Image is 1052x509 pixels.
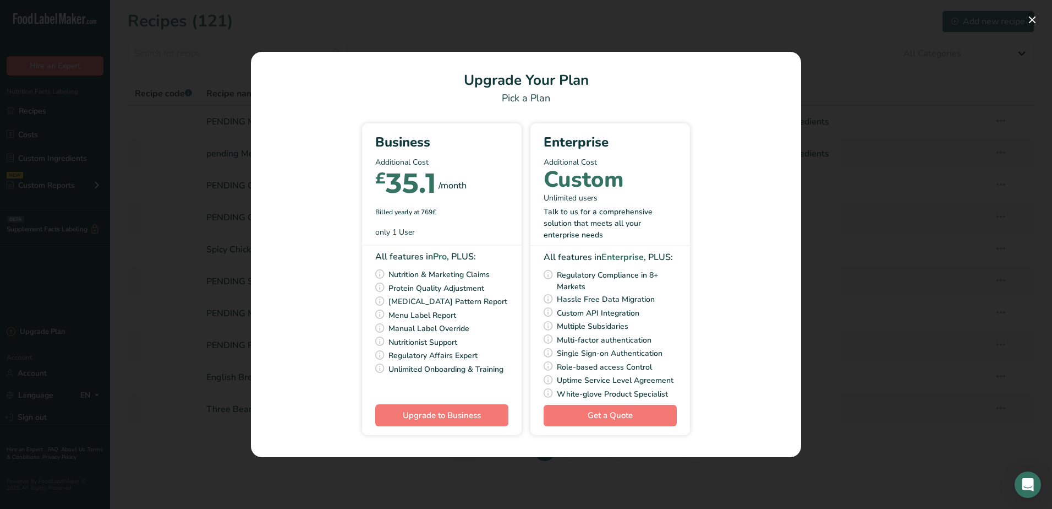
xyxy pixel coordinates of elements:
span: Unlimited users [544,192,598,204]
span: Single Sign-on Authentication [557,346,662,360]
span: Nutritionist Support [388,335,457,349]
span: Regulatory Affairs Expert [388,349,478,362]
button: Upgrade to Business [375,404,508,426]
div: /month [439,179,467,192]
span: Role-based access Control [557,360,652,374]
span: Nutrition & Marketing Claims [388,268,490,281]
span: Hassle Free Data Migration [557,293,655,306]
div: Custom [544,172,624,187]
span: Multi-factor authentication [557,333,651,347]
div: All features in , PLUS: [375,250,508,263]
div: Pick a Plan [264,91,788,106]
div: Enterprise [544,132,677,152]
div: Open Intercom Messenger [1015,472,1041,498]
span: Unlimited Onboarding & Training [388,362,503,376]
span: Menu Label Report [388,308,456,322]
a: Get a Quote [544,405,677,426]
span: Protein Quality Adjustment [388,281,484,295]
span: [MEDICAL_DATA] Pattern Report [388,295,507,308]
h1: Upgrade Your Plan [264,69,788,91]
span: Multiple Subsidaries [557,320,628,333]
span: Upgrade to Business [403,410,481,421]
span: Regulatory Compliance in 8+ Markets [557,268,677,293]
span: Get a Quote [588,409,633,422]
p: Additional Cost [544,156,677,168]
span: Uptime Service Level Agreement [557,373,673,387]
div: 35.1 [375,172,436,198]
div: Talk to us for a comprehensive solution that meets all your enterprise needs [544,206,677,241]
b: Enterprise [601,251,644,263]
b: Pro [433,251,447,263]
div: Business [375,132,508,152]
p: Additional Cost [375,156,508,168]
span: Manual Label Override [388,322,469,335]
span: White-glove Product Specialist [557,387,668,401]
span: £ [375,169,386,187]
span: only 1 User [375,226,415,238]
div: Billed yearly at 769£ [375,207,508,217]
div: All features in , PLUS: [544,251,677,264]
span: Custom API Integration [557,306,639,320]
